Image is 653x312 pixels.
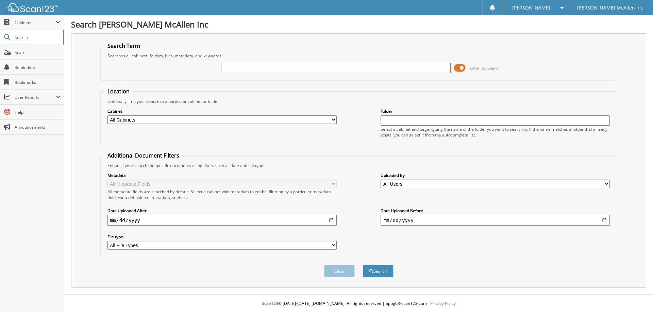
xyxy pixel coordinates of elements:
[104,98,614,104] div: Optionally limit your search to a particular cabinet or folder
[64,295,653,312] div: © [DATE]-[DATE] [DOMAIN_NAME]. All rights reserved | appg03-scan123-com |
[324,265,355,277] button: Clear
[107,189,337,200] div: All metadata fields are searched by default. Select a cabinet with metadata to enable filtering b...
[15,94,56,100] span: User Reports
[381,126,610,138] div: Select a cabinet and begin typing the name of the folder you want to search in. If the name match...
[381,172,610,178] label: Uploaded By
[15,65,61,70] span: Reminders
[104,152,183,159] legend: Additional Document Filters
[71,19,646,30] h1: Search [PERSON_NAME] McAllen Inc
[15,20,56,25] span: Cabinets
[107,234,337,240] label: File type
[262,300,278,306] span: Scan123
[381,208,610,214] label: Date Uploaded Before
[512,6,550,10] span: [PERSON_NAME]
[469,66,500,71] span: Advanced Search
[104,88,133,95] legend: Location
[15,35,60,40] span: Search
[577,6,643,10] span: [PERSON_NAME] McAllen Inc
[104,163,614,168] div: Enhance your search for specific documents using filters such as date and file type.
[430,300,456,306] a: Privacy Policy
[107,108,337,114] label: Cabinet
[15,109,61,115] span: Help
[107,215,337,226] input: start
[7,3,58,12] img: scan123-logo-white.svg
[15,124,61,130] span: Announcements
[381,215,610,226] input: end
[179,195,188,200] a: here
[381,108,610,114] label: Folder
[107,172,337,178] label: Metadata
[363,265,394,277] button: Search
[104,53,614,59] div: Searches all cabinets, folders, files, metadata, and keywords
[15,50,61,55] span: Scan
[104,42,144,50] legend: Search Term
[107,208,337,214] label: Date Uploaded After
[15,79,61,85] span: Bookmarks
